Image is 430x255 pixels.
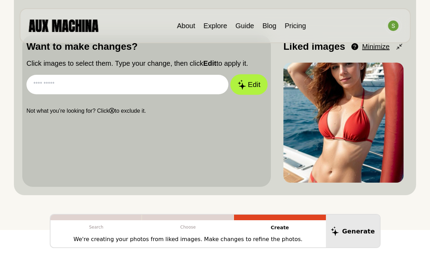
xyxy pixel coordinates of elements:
button: Minimize [362,41,404,52]
span: Minimize [362,41,390,52]
button: Edit [230,74,268,95]
img: AUX MACHINA [29,19,98,32]
a: Blog [263,22,276,30]
p: Liked images [283,39,345,54]
a: Explore [203,22,227,30]
img: Image [283,63,404,183]
p: Search [50,220,142,234]
b: ⓧ [109,108,115,114]
p: Click images to select them. Type your change, then click to apply it. [26,58,267,69]
p: We're creating your photos from liked images. Make changes to refine the photos. [73,235,303,244]
a: Pricing [285,22,306,30]
b: Edit [203,59,217,67]
a: About [177,22,195,30]
p: Not what you’re looking for? Click to exclude it. [26,107,267,115]
a: Guide [235,22,254,30]
p: Create [234,220,326,235]
p: Choose [142,220,234,234]
img: Avatar [388,21,398,31]
p: Want to make changes? [26,39,267,54]
button: Generate [326,215,380,247]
